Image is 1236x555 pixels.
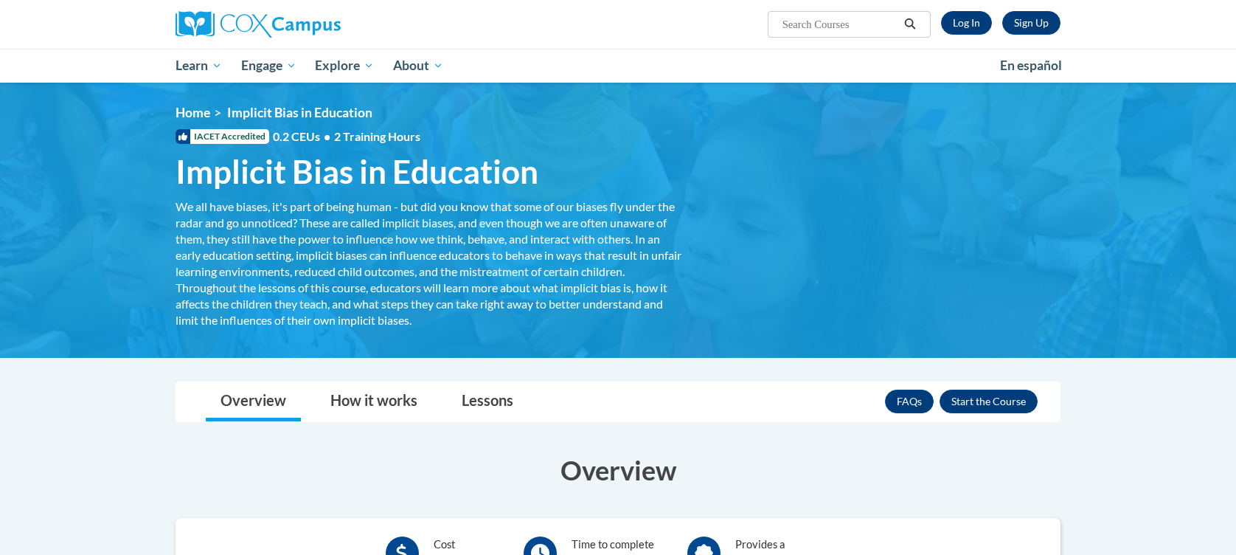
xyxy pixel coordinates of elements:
[1000,58,1062,73] span: En español
[1002,11,1060,35] a: Register
[227,105,372,120] span: Implicit Bias in Education
[885,390,934,413] a: FAQs
[447,382,528,421] a: Lessons
[176,199,684,328] div: We all have biases, it's part of being human - but did you know that some of our biases fly under...
[941,11,992,35] a: Log In
[176,11,456,38] a: Cox Campus
[315,57,374,75] span: Explore
[393,57,443,75] span: About
[273,128,420,145] span: 0.2 CEUs
[316,382,432,421] a: How it works
[232,49,306,83] a: Engage
[176,11,341,38] img: Cox Campus
[940,390,1038,413] button: Enroll
[899,15,921,33] button: Search
[206,382,301,421] a: Overview
[176,57,222,75] span: Learn
[153,49,1083,83] div: Main menu
[781,15,899,33] input: Search Courses
[334,129,420,143] span: 2 Training Hours
[383,49,453,83] a: About
[176,105,210,120] a: Home
[305,49,383,83] a: Explore
[176,152,538,191] span: Implicit Bias in Education
[990,50,1072,81] a: En español
[324,129,330,143] span: •
[241,57,296,75] span: Engage
[166,49,232,83] a: Learn
[176,452,1060,489] h3: Overview
[176,129,269,144] span: IACET Accredited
